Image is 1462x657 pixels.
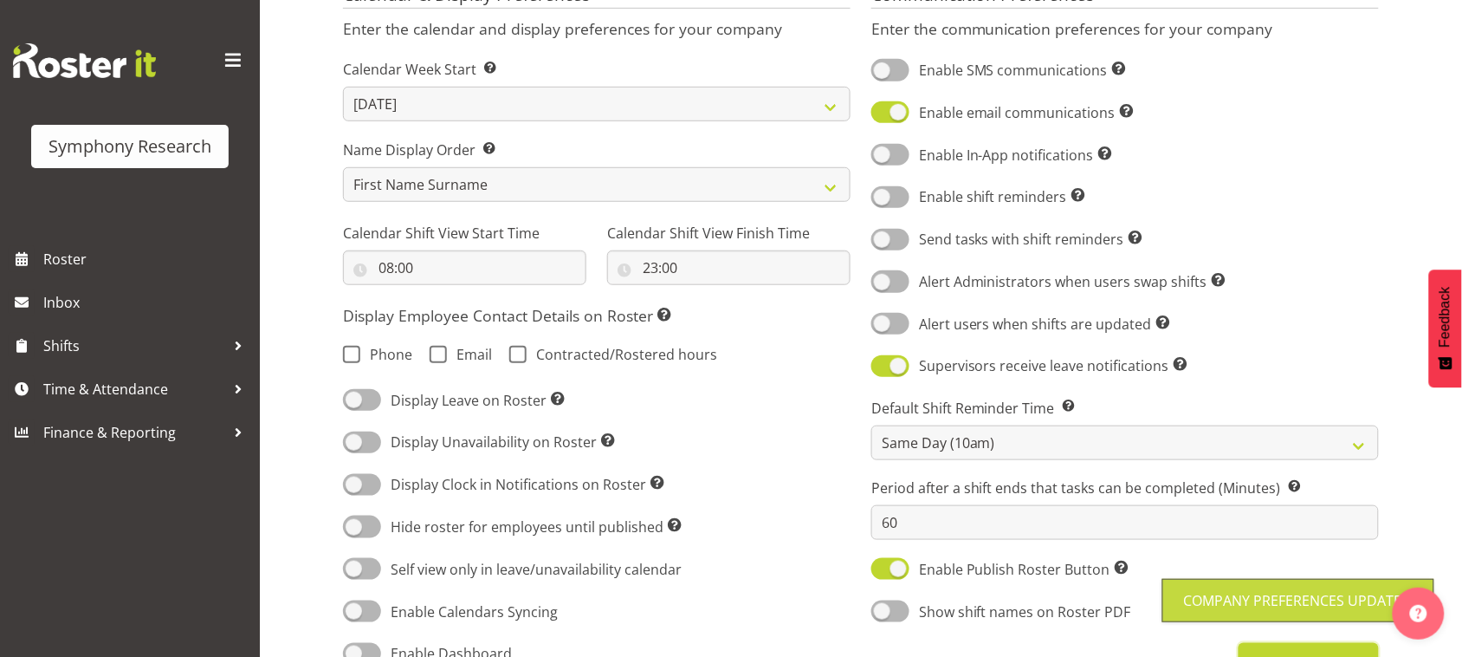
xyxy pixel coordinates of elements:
[381,517,682,537] span: Hide roster for employees until published
[343,306,851,325] h6: Display Employee Contact Details on Roster
[909,271,1226,292] span: Alert Administrators when users swap shifts
[360,346,412,363] span: Phone
[527,346,717,363] span: Contracted/Rostered hours
[871,505,1379,540] input: Task Cutoff Time
[871,478,1379,498] label: Period after a shift ends that tasks can be completed (Minutes)
[343,250,586,285] input: Click to select...
[909,602,1131,622] span: Show shift names on Roster PDF
[1184,590,1413,611] div: Company preferences updated
[381,602,558,622] span: Enable Calendars Syncing
[909,102,1134,123] span: Enable email communications
[343,19,851,38] p: Enter the calendar and display preferences for your company
[381,432,615,452] span: Display Unavailability on Roster
[1429,270,1462,387] button: Feedback - Show survey
[43,376,225,402] span: Time & Attendance
[909,314,1170,335] span: Alert users when shifts are updated
[343,59,851,80] label: Calendar Week Start
[43,420,225,446] span: Finance & Reporting
[909,355,1187,376] span: Supervisors receive leave notifications
[43,246,251,272] span: Roster
[381,390,565,411] span: Display Leave on Roster
[381,559,682,580] span: Self view only in leave/unavailability calendar
[607,250,851,285] input: Click to select...
[909,60,1126,81] span: Enable SMS communications
[909,145,1112,166] span: Enable In-App notifications
[871,398,1379,419] label: Default Shift Reminder Time
[343,140,851,160] label: Name Display Order
[909,559,1129,580] span: Enable Publish Roster Button
[49,133,211,159] div: Symphony Research
[381,474,664,495] span: Display Clock in Notifications on Roster
[343,223,586,244] label: Calendar Shift View Start Time
[1438,287,1453,348] span: Feedback
[871,19,1379,38] p: Enter the communication preferences for your company
[13,43,156,78] img: Rosterit website logo
[447,346,492,363] span: Email
[909,229,1142,250] span: Send tasks with shift reminders
[607,223,851,244] label: Calendar Shift View Finish Time
[43,289,251,315] span: Inbox
[1410,605,1427,622] img: help-xxl-2.png
[909,186,1085,207] span: Enable shift reminders
[43,333,225,359] span: Shifts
